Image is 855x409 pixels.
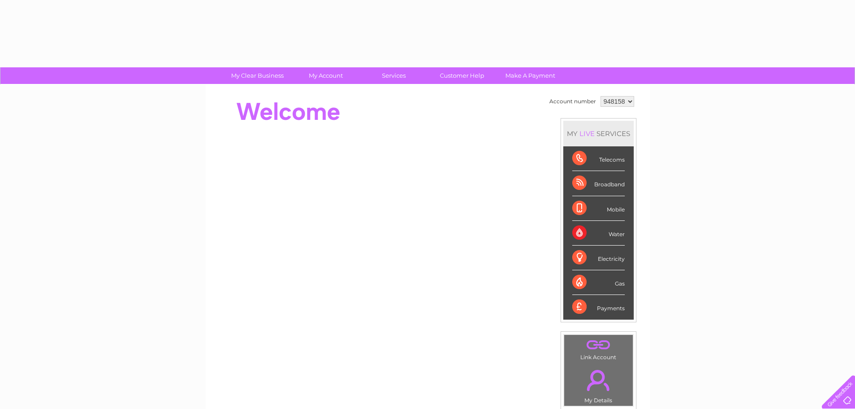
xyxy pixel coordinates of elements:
[425,67,499,84] a: Customer Help
[572,146,625,171] div: Telecoms
[357,67,431,84] a: Services
[572,196,625,221] div: Mobile
[493,67,567,84] a: Make A Payment
[578,129,596,138] div: LIVE
[563,121,634,146] div: MY SERVICES
[572,246,625,270] div: Electricity
[566,337,631,353] a: .
[566,365,631,396] a: .
[564,362,633,406] td: My Details
[572,295,625,319] div: Payments
[572,171,625,196] div: Broadband
[289,67,363,84] a: My Account
[572,221,625,246] div: Water
[572,270,625,295] div: Gas
[564,334,633,363] td: Link Account
[547,94,598,109] td: Account number
[220,67,294,84] a: My Clear Business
